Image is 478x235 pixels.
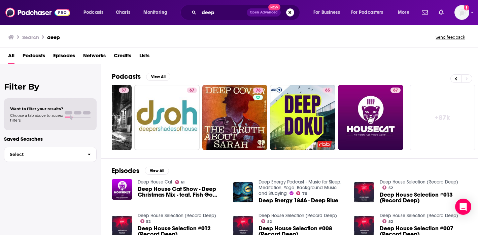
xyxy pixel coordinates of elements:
div: Search podcasts, credits, & more... [187,5,306,20]
a: 76 [296,191,307,195]
img: User Profile [454,5,469,20]
a: Deep House Selection (Record Deep) [380,179,458,185]
a: 67 [134,85,200,150]
span: 57 [122,87,126,94]
span: More [398,8,409,17]
a: +87k [410,85,475,150]
a: 67 [390,88,401,93]
button: Show profile menu [454,5,469,20]
span: For Podcasters [351,8,383,17]
a: Deep Energy 1846 - Deep Blue [259,198,338,203]
a: Credits [114,50,131,64]
button: View All [146,73,170,81]
span: Select [4,152,82,157]
span: Choose a tab above to access filters. [10,113,63,123]
a: Episodes [53,50,75,64]
span: New [268,4,280,10]
a: 52 [382,219,393,223]
a: Charts [111,7,134,18]
span: Charts [116,8,130,17]
a: Deep House Selection (Record Deep) [259,213,337,219]
span: 67 [393,87,398,94]
span: 76 [302,192,307,195]
a: Deep House Cat [138,179,172,185]
a: 52 [140,219,151,223]
img: Podchaser - Follow, Share and Rate Podcasts [5,6,70,19]
span: 52 [267,220,272,223]
a: 78 [253,88,263,93]
button: View All [145,167,169,175]
a: 78 [202,85,268,150]
span: 52 [388,187,393,190]
span: 78 [256,87,261,94]
a: 65 [270,85,335,150]
a: Deep House Selection (Record Deep) [380,213,458,219]
span: Want to filter your results? [10,106,63,111]
span: Monitoring [143,8,167,17]
a: Lists [139,50,149,64]
h2: Filter By [4,82,97,92]
button: open menu [139,7,176,18]
span: Logged in as megcassidy [454,5,469,20]
span: 52 [388,220,393,223]
span: 52 [146,220,150,223]
button: Open AdvancedNew [247,8,281,16]
span: Open Advanced [250,11,278,14]
a: EpisodesView All [112,167,169,175]
button: open menu [79,7,112,18]
a: Deep House Selection (Record Deep) [138,213,216,219]
h3: Search [22,34,39,40]
a: 67 [187,88,197,93]
a: Podcasts [23,50,45,64]
button: open menu [393,7,418,18]
a: 52 [261,219,272,223]
button: open menu [347,7,393,18]
h3: deep [47,34,60,40]
a: Show notifications dropdown [419,7,431,18]
span: For Business [313,8,340,17]
button: Send feedback [434,34,467,40]
h2: Podcasts [112,72,141,81]
span: 67 [190,87,194,94]
div: Open Intercom Messenger [455,199,471,215]
a: All [8,50,14,64]
span: Podcasts [83,8,103,17]
a: PodcastsView All [112,72,170,81]
img: Deep House Cat Show - Deep Christmas Mix - feat. Fish Go Deep [112,179,132,200]
img: Deep House Selection #013 (Record Deep) [354,182,374,203]
p: Saved Searches [4,136,97,142]
a: Networks [83,50,106,64]
h2: Episodes [112,167,139,175]
svg: Add a profile image [464,5,469,10]
a: 52 [382,186,393,190]
span: 65 [325,87,330,94]
a: Deep House Selection #013 (Record Deep) [380,192,467,203]
a: 65 [322,88,333,93]
a: 61 [175,180,185,184]
a: Show notifications dropdown [436,7,446,18]
a: 67 [338,85,403,150]
button: open menu [309,7,348,18]
button: Select [4,147,97,162]
input: Search podcasts, credits, & more... [199,7,247,18]
a: Deep Energy Podcast - Music for Sleep, Meditation, Yoga, Background Music and Studying [259,179,341,196]
img: Deep Energy 1846 - Deep Blue [233,182,253,203]
a: 57 [119,88,129,93]
a: Deep House Cat Show - Deep Christmas Mix - feat. Fish Go Deep [138,186,225,198]
span: 61 [181,181,184,184]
